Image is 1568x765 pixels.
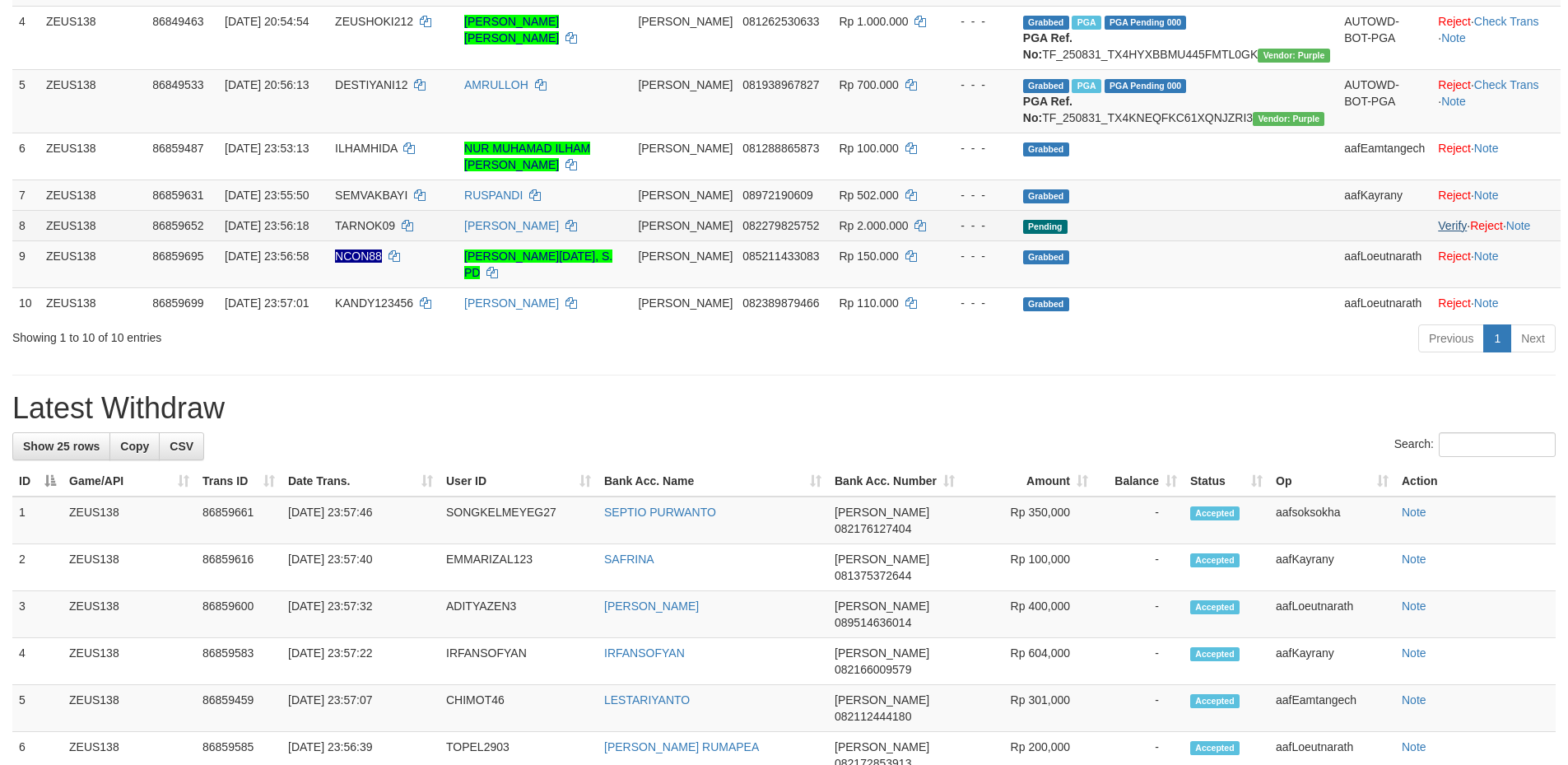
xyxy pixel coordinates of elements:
[464,15,559,44] a: [PERSON_NAME] [PERSON_NAME]
[1338,287,1431,318] td: aafLoeutnarath
[281,466,440,497] th: Date Trans.: activate to sort column ascending
[12,685,63,732] td: 5
[152,189,203,202] span: 86859631
[40,6,146,69] td: ZEUS138
[944,187,1010,203] div: - - -
[961,466,1095,497] th: Amount: activate to sort column ascending
[12,591,63,638] td: 3
[1431,6,1561,69] td: · ·
[170,440,193,453] span: CSV
[63,466,196,497] th: Game/API: activate to sort column ascending
[1394,432,1556,457] label: Search:
[835,506,929,519] span: [PERSON_NAME]
[1190,741,1240,755] span: Accepted
[152,15,203,28] span: 86849463
[12,466,63,497] th: ID: activate to sort column descending
[12,432,110,460] a: Show 25 rows
[40,180,146,210] td: ZEUS138
[152,78,203,91] span: 86849533
[1095,638,1184,685] td: -
[742,250,819,263] span: Copy 085211433083 to clipboard
[835,616,911,629] span: Copy 089514636014 to clipboard
[109,432,160,460] a: Copy
[440,466,598,497] th: User ID: activate to sort column ascending
[40,69,146,133] td: ZEUS138
[1441,95,1466,108] a: Note
[835,663,911,676] span: Copy 082166009579 to clipboard
[63,685,196,732] td: ZEUS138
[1474,189,1499,202] a: Note
[225,250,309,263] span: [DATE] 23:56:58
[63,497,196,544] td: ZEUS138
[63,544,196,591] td: ZEUS138
[1269,497,1395,544] td: aafsoksokha
[1190,647,1240,661] span: Accepted
[40,210,146,240] td: ZEUS138
[1431,287,1561,318] td: ·
[159,432,204,460] a: CSV
[1105,79,1187,93] span: PGA Pending
[1253,112,1324,126] span: Vendor URL: https://trx4.1velocity.biz
[464,78,528,91] a: AMRULLOH
[1338,69,1431,133] td: AUTOWD-BOT-PGA
[839,219,908,232] span: Rp 2.000.000
[225,142,309,155] span: [DATE] 23:53:13
[12,497,63,544] td: 1
[1483,324,1511,352] a: 1
[23,440,100,453] span: Show 25 rows
[638,219,733,232] span: [PERSON_NAME]
[152,250,203,263] span: 86859695
[1023,220,1068,234] span: Pending
[835,599,929,613] span: [PERSON_NAME]
[1474,250,1499,263] a: Note
[839,296,898,310] span: Rp 110.000
[196,685,281,732] td: 86859459
[1072,79,1100,93] span: Marked by aafRornrotha
[944,77,1010,93] div: - - -
[152,296,203,310] span: 86859699
[335,78,407,91] span: DESTIYANI12
[1474,142,1499,155] a: Note
[1438,296,1471,310] a: Reject
[464,219,559,232] a: [PERSON_NAME]
[12,544,63,591] td: 2
[742,219,819,232] span: Copy 082279825752 to clipboard
[440,685,598,732] td: CHIMOT46
[1184,466,1269,497] th: Status: activate to sort column ascending
[1402,740,1426,753] a: Note
[835,553,929,566] span: [PERSON_NAME]
[335,15,413,28] span: ZEUSHOKI212
[944,248,1010,264] div: - - -
[1474,15,1539,28] a: Check Trans
[12,180,40,210] td: 7
[1190,506,1240,520] span: Accepted
[638,189,733,202] span: [PERSON_NAME]
[1190,553,1240,567] span: Accepted
[225,189,309,202] span: [DATE] 23:55:50
[1395,466,1556,497] th: Action
[1269,685,1395,732] td: aafEamtangech
[1023,142,1069,156] span: Grabbed
[638,142,733,155] span: [PERSON_NAME]
[1023,297,1069,311] span: Grabbed
[604,646,685,660] a: IRFANSOFYAN
[1023,79,1069,93] span: Grabbed
[1438,250,1471,263] a: Reject
[839,78,898,91] span: Rp 700.000
[638,78,733,91] span: [PERSON_NAME]
[1023,95,1072,124] b: PGA Ref. No:
[961,497,1095,544] td: Rp 350,000
[1431,180,1561,210] td: ·
[152,219,203,232] span: 86859652
[12,287,40,318] td: 10
[1338,240,1431,287] td: aafLoeutnarath
[1190,694,1240,708] span: Accepted
[1023,16,1069,30] span: Grabbed
[1431,69,1561,133] td: · ·
[961,638,1095,685] td: Rp 604,000
[63,591,196,638] td: ZEUS138
[1190,600,1240,614] span: Accepted
[40,133,146,180] td: ZEUS138
[196,591,281,638] td: 86859600
[742,189,813,202] span: Copy 08972190609 to clipboard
